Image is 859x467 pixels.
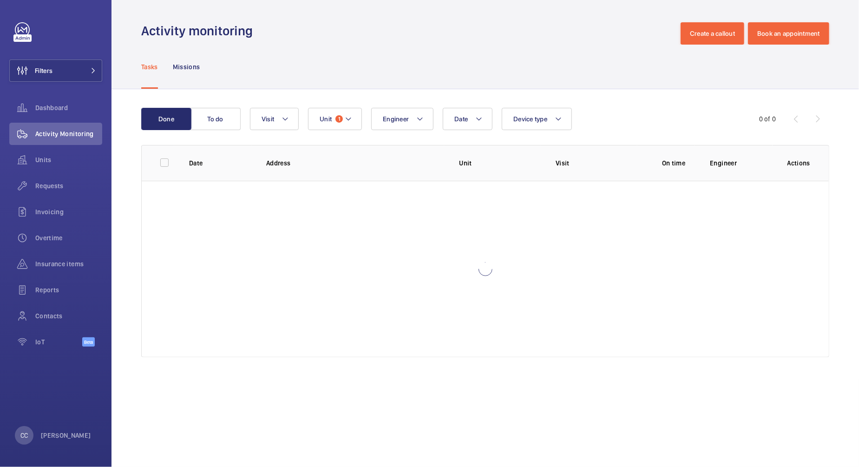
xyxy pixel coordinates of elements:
span: Insurance items [35,259,102,269]
p: Visit [556,158,637,168]
button: Book an appointment [748,22,829,45]
span: Invoicing [35,207,102,217]
p: Actions [787,158,810,168]
p: Address [266,158,444,168]
span: Activity Monitoring [35,129,102,138]
div: 0 of 0 [759,114,776,124]
button: Unit1 [308,108,362,130]
span: Dashboard [35,103,102,112]
span: Reports [35,285,102,295]
p: Unit [459,158,541,168]
span: Requests [35,181,102,191]
p: Date [189,158,251,168]
span: Units [35,155,102,164]
button: Engineer [371,108,433,130]
p: CC [20,431,28,440]
p: Missions [173,62,200,72]
span: Engineer [383,115,409,123]
h1: Activity monitoring [141,22,258,39]
button: To do [190,108,241,130]
span: Filters [35,66,52,75]
span: 1 [335,115,343,123]
span: Date [454,115,468,123]
button: Device type [502,108,572,130]
span: IoT [35,337,82,347]
span: Beta [82,337,95,347]
button: Done [141,108,191,130]
p: On time [652,158,695,168]
span: Visit [262,115,274,123]
span: Device type [513,115,547,123]
p: Engineer [710,158,772,168]
p: [PERSON_NAME] [41,431,91,440]
button: Date [443,108,492,130]
span: Contacts [35,311,102,321]
button: Filters [9,59,102,82]
span: Unit [320,115,332,123]
button: Create a callout [681,22,744,45]
p: Tasks [141,62,158,72]
button: Visit [250,108,299,130]
span: Overtime [35,233,102,243]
